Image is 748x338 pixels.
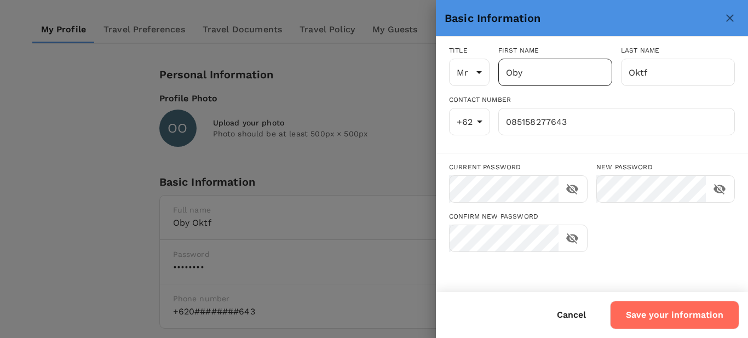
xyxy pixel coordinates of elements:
div: Basic Information [445,9,721,27]
span: +62 [457,117,473,127]
div: Title [449,45,490,56]
div: Last name [621,45,735,56]
div: First name [498,45,612,56]
button: Cancel [542,301,601,329]
div: +62 [449,108,490,135]
div: Confirm new password [449,211,588,222]
div: Contact Number [449,95,735,106]
button: close [721,9,739,27]
div: Mr [449,59,490,86]
button: toggle password visibility [563,229,582,248]
button: toggle password visibility [563,180,582,198]
div: Current password [449,162,588,173]
button: toggle password visibility [710,180,729,198]
button: Save your information [610,301,739,329]
div: New password [596,162,735,173]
